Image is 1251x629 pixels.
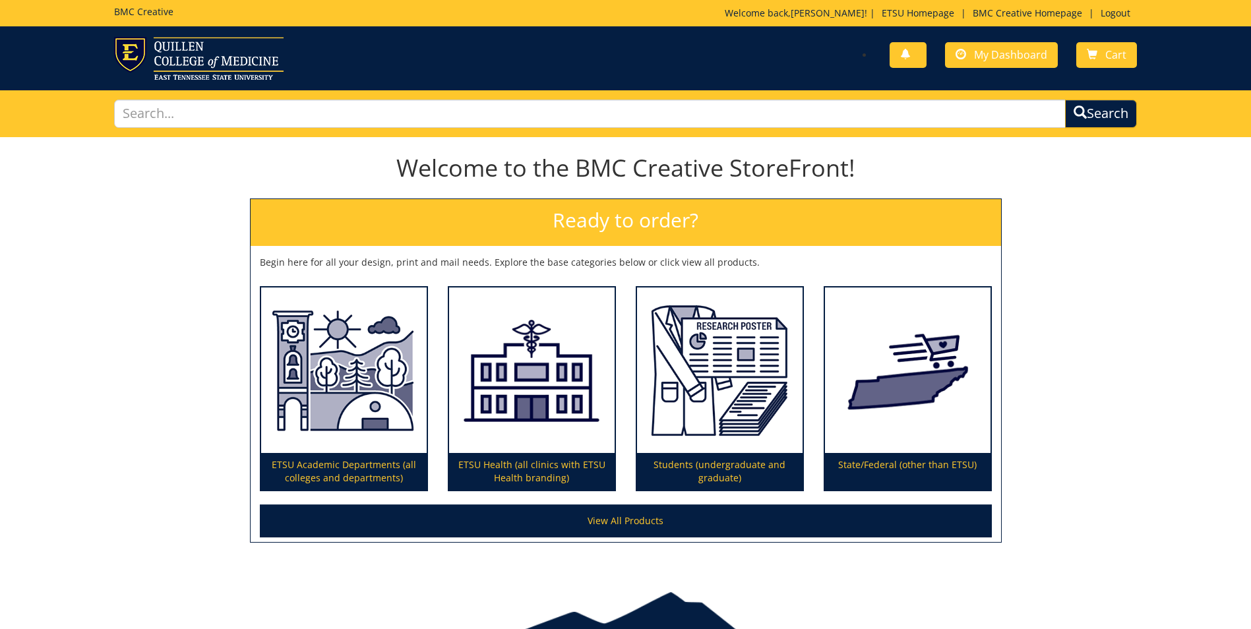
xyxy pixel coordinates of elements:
img: ETSU Academic Departments (all colleges and departments) [261,287,427,454]
h2: Ready to order? [251,199,1001,246]
a: Cart [1076,42,1137,68]
a: [PERSON_NAME] [791,7,865,19]
a: ETSU Homepage [875,7,961,19]
p: ETSU Health (all clinics with ETSU Health branding) [449,453,615,490]
p: State/Federal (other than ETSU) [825,453,991,490]
img: ETSU Health (all clinics with ETSU Health branding) [449,287,615,454]
p: Welcome back, ! | | | [725,7,1137,20]
button: Search [1065,100,1137,128]
a: My Dashboard [945,42,1058,68]
a: State/Federal (other than ETSU) [825,287,991,491]
a: ETSU Health (all clinics with ETSU Health branding) [449,287,615,491]
a: Students (undergraduate and graduate) [637,287,803,491]
p: Students (undergraduate and graduate) [637,453,803,490]
h1: Welcome to the BMC Creative StoreFront! [250,155,1002,181]
h5: BMC Creative [114,7,173,16]
a: View All Products [260,504,992,537]
a: BMC Creative Homepage [966,7,1089,19]
p: ETSU Academic Departments (all colleges and departments) [261,453,427,490]
img: Students (undergraduate and graduate) [637,287,803,454]
img: State/Federal (other than ETSU) [825,287,991,454]
span: My Dashboard [974,47,1047,62]
span: Cart [1105,47,1126,62]
p: Begin here for all your design, print and mail needs. Explore the base categories below or click ... [260,256,992,269]
input: Search... [114,100,1066,128]
a: Logout [1094,7,1137,19]
a: ETSU Academic Departments (all colleges and departments) [261,287,427,491]
img: ETSU logo [114,37,284,80]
